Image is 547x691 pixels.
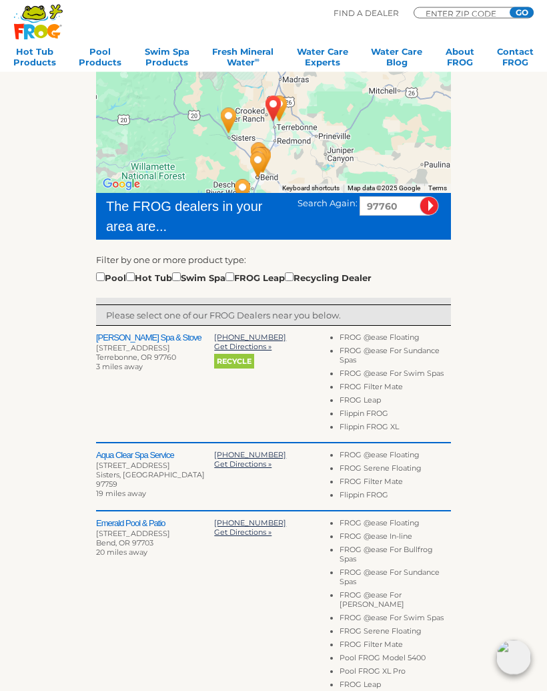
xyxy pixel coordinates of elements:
div: Terrebonne, OR 97760 [96,353,214,363]
p: Please select one of our FROG Dealers near you below. [106,309,441,322]
h2: Emerald Pool & Patio [96,519,214,529]
li: FROG @ease Floating [340,451,451,464]
li: FROG Serene Floating [340,627,451,640]
div: Oregon Hot Tub - Bend - 21 miles away. [243,137,284,184]
input: GO [510,7,534,18]
li: FROG @ease For Bullfrog Spas [340,545,451,568]
li: FROG @ease For Swim Spas [340,369,451,383]
a: [PHONE_NUMBER] [214,519,286,528]
span: Recycle [214,355,254,369]
div: Emerald Pool & Patio - 20 miles away. [238,132,280,179]
li: FROG @ease In-line [340,532,451,545]
span: Search Again: [298,198,358,209]
li: FROG Leap [340,396,451,409]
a: AboutFROG [446,46,474,73]
li: FROG Filter Mate [340,640,451,654]
div: Bend Spa & Hearth - 24 miles away. [237,142,279,188]
div: [STREET_ADDRESS] [96,344,214,353]
div: Pool Hot Tub Swim Spa FROG Leap Recycling Dealer [96,270,372,285]
a: ContactFROG [497,46,534,73]
li: FROG Filter Mate [340,383,451,396]
div: Aqua Clear Spa Service - 19 miles away. [208,97,249,144]
a: [PHONE_NUMBER] [214,451,286,460]
button: Keyboard shortcuts [282,184,340,194]
li: FROG @ease For Sundance Spas [340,568,451,591]
span: Map data ©2025 Google [348,185,420,192]
li: Flippin FROG [340,409,451,423]
div: Fireside - 22 miles away. [239,137,280,184]
li: FROG Filter Mate [340,477,451,491]
label: Filter by one or more product type: [96,254,246,267]
div: The Water Works - 36 miles away. [222,169,263,216]
li: FROG @ease For [PERSON_NAME] [340,591,451,614]
div: CRKD RVR RNCH, OR 97760 [253,85,294,132]
div: Sisters, [GEOGRAPHIC_DATA] 97759 [96,471,214,489]
li: Flippin FROG [340,491,451,504]
img: openIcon [496,640,531,675]
a: [PHONE_NUMBER] [214,333,286,342]
li: FROG @ease For Sundance Spas [340,347,451,369]
a: Fresh MineralWater∞ [212,46,273,73]
a: Get Directions » [214,528,271,537]
a: Get Directions » [214,342,271,352]
div: Redmond Spa & Stove - 3 miles away. [259,85,300,132]
li: FROG @ease Floating [340,333,451,347]
li: Pool FROG Model 5400 [340,654,451,667]
span: 19 miles away [96,489,146,499]
li: FROG @ease For Swim Spas [340,614,451,627]
a: Get Directions » [214,460,271,469]
div: [STREET_ADDRESS] [96,529,214,539]
span: 20 miles away [96,548,147,557]
a: Terms (opens in new tab) [428,185,447,192]
a: Hot TubProducts [13,46,56,73]
div: [STREET_ADDRESS] [96,461,214,471]
p: Find A Dealer [334,7,399,19]
sup: ∞ [255,56,259,63]
li: Flippin FROG XL [340,423,451,436]
h2: [PERSON_NAME] Spa & Stove [96,333,214,344]
div: Mauls Highlakes Spas - 21 miles away. [241,137,283,184]
div: Bend, OR 97703 [96,539,214,548]
li: FROG @ease Floating [340,519,451,532]
div: The FROG dealers in your area are... [106,197,278,237]
a: Water CareExperts [297,46,348,73]
a: Open this area in Google Maps (opens a new window) [99,176,143,194]
input: Zip Code Form [424,10,504,17]
img: Google [99,176,143,194]
a: Swim SpaProducts [145,46,189,73]
li: Pool FROG XL Pro [340,667,451,680]
a: Water CareBlog [371,46,422,73]
input: Submit [420,197,439,216]
span: 3 miles away [96,363,143,372]
h2: Aqua Clear Spa Service [96,451,214,461]
li: FROG Serene Floating [340,464,451,477]
a: PoolProducts [79,46,121,73]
